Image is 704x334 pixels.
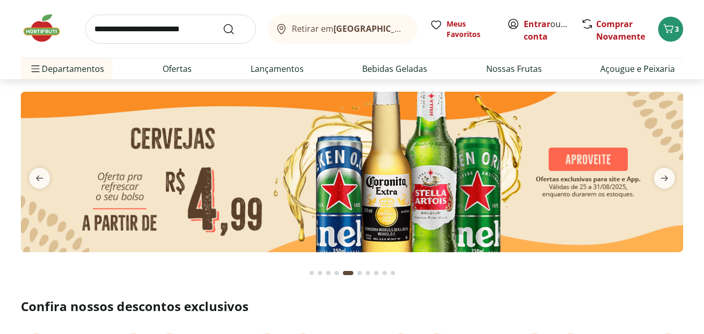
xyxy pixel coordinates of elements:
a: Comprar Novamente [596,18,645,42]
button: Go to page 6 from fs-carousel [355,261,364,286]
span: Retirar em [292,24,407,33]
button: Current page from fs-carousel [341,261,355,286]
span: Meus Favoritos [447,19,495,40]
button: Submit Search [223,23,248,35]
h2: Confira nossos descontos exclusivos [21,298,683,315]
a: Entrar [524,18,550,30]
button: Go to page 10 from fs-carousel [389,261,397,286]
button: Go to page 9 from fs-carousel [380,261,389,286]
a: Meus Favoritos [430,19,495,40]
button: previous [21,168,58,189]
button: Go to page 7 from fs-carousel [364,261,372,286]
button: Retirar em[GEOGRAPHIC_DATA]/[GEOGRAPHIC_DATA] [268,15,417,44]
button: Go to page 2 from fs-carousel [316,261,324,286]
a: Açougue e Peixaria [600,63,675,75]
a: Lançamentos [251,63,304,75]
button: next [646,168,683,189]
button: Go to page 8 from fs-carousel [372,261,380,286]
button: Carrinho [658,17,683,42]
b: [GEOGRAPHIC_DATA]/[GEOGRAPHIC_DATA] [334,23,509,34]
img: cervejas [21,92,683,252]
button: Go to page 3 from fs-carousel [324,261,332,286]
img: Hortifruti [21,13,73,44]
a: Bebidas Geladas [362,63,427,75]
a: Nossas Frutas [486,63,542,75]
span: 3 [675,24,679,34]
span: ou [524,18,570,43]
a: Criar conta [524,18,581,42]
button: Go to page 1 from fs-carousel [307,261,316,286]
input: search [85,15,256,44]
span: Departamentos [29,56,104,81]
button: Menu [29,56,42,81]
button: Go to page 4 from fs-carousel [332,261,341,286]
a: Ofertas [163,63,192,75]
